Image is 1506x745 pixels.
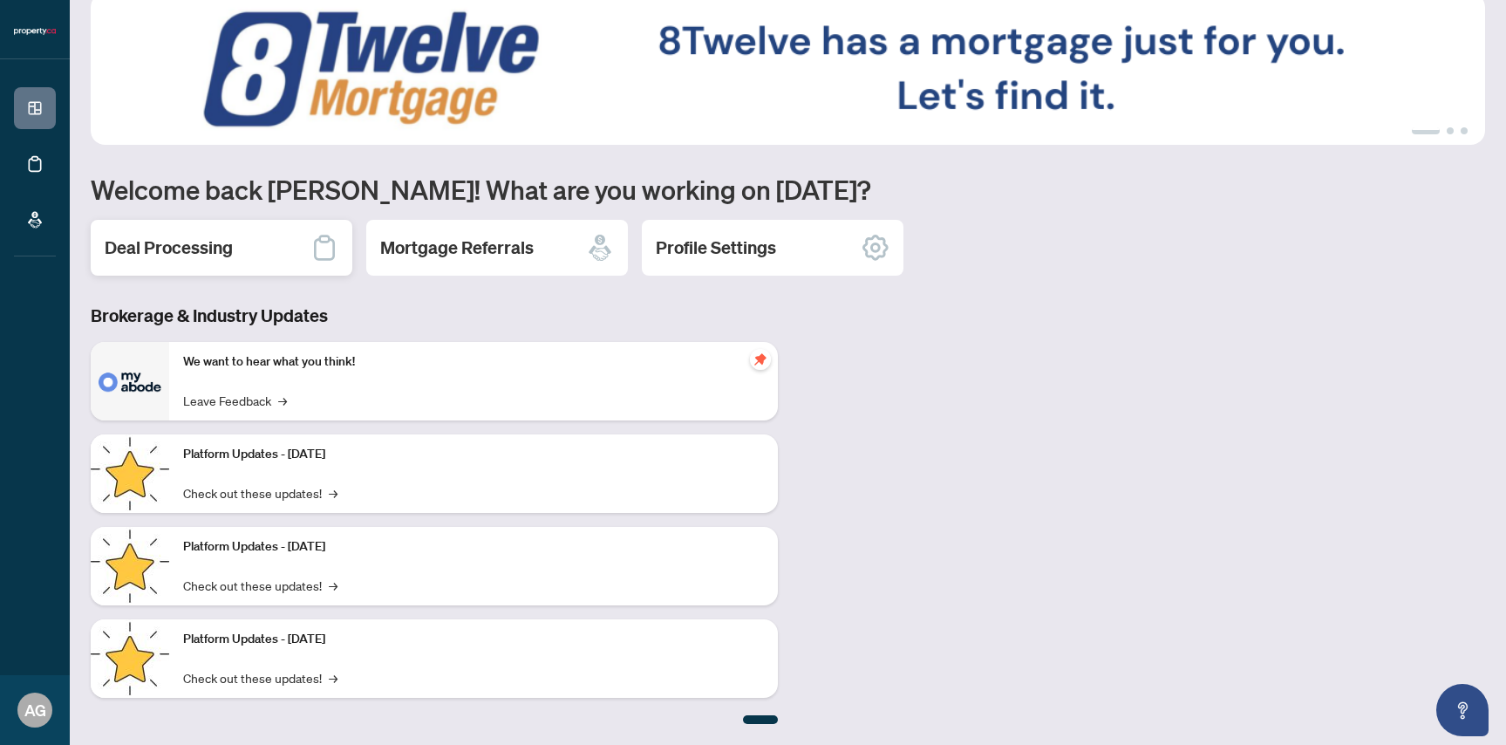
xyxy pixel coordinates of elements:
[183,483,337,502] a: Check out these updates!→
[91,527,169,605] img: Platform Updates - July 8, 2025
[750,349,771,370] span: pushpin
[329,483,337,502] span: →
[380,236,534,260] h2: Mortgage Referrals
[14,26,56,37] img: logo
[329,576,337,595] span: →
[183,630,764,649] p: Platform Updates - [DATE]
[24,698,46,722] span: AG
[329,668,337,687] span: →
[278,391,287,410] span: →
[105,236,233,260] h2: Deal Processing
[1436,684,1489,736] button: Open asap
[656,236,776,260] h2: Profile Settings
[91,434,169,513] img: Platform Updates - July 21, 2025
[183,391,287,410] a: Leave Feedback→
[91,342,169,420] img: We want to hear what you think!
[183,537,764,557] p: Platform Updates - [DATE]
[91,619,169,698] img: Platform Updates - June 23, 2025
[183,445,764,464] p: Platform Updates - [DATE]
[1412,127,1440,134] button: 1
[1461,127,1468,134] button: 3
[183,352,764,372] p: We want to hear what you think!
[91,304,778,328] h3: Brokerage & Industry Updates
[1447,127,1454,134] button: 2
[183,576,337,595] a: Check out these updates!→
[183,668,337,687] a: Check out these updates!→
[91,173,1485,206] h1: Welcome back [PERSON_NAME]! What are you working on [DATE]?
